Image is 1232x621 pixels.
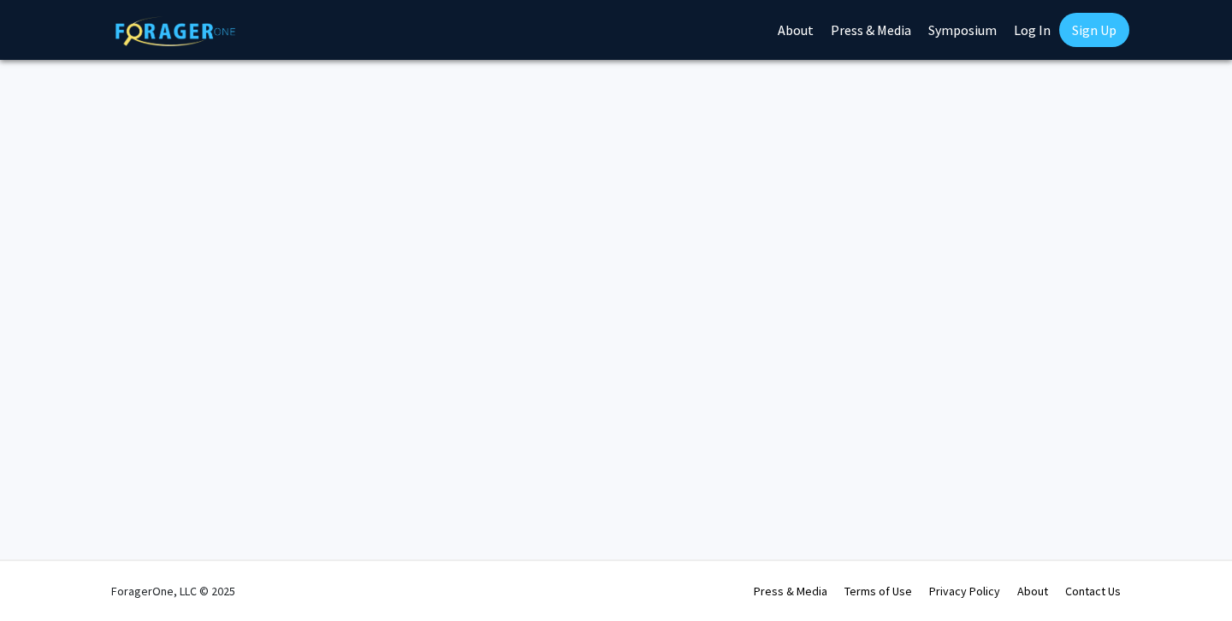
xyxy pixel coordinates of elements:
a: Contact Us [1065,583,1121,599]
a: Sign Up [1059,13,1129,47]
div: ForagerOne, LLC © 2025 [111,561,235,621]
a: Terms of Use [844,583,912,599]
a: Privacy Policy [929,583,1000,599]
a: About [1017,583,1048,599]
a: Press & Media [754,583,827,599]
img: ForagerOne Logo [115,16,235,46]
